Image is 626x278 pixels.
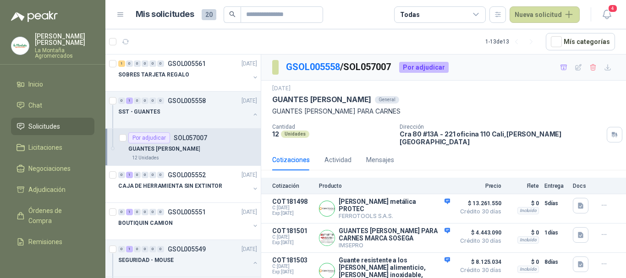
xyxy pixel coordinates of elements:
p: GSOL005552 [168,172,206,178]
p: COT181501 [272,227,313,234]
div: 0 [149,246,156,252]
div: 1 [126,209,133,215]
a: Remisiones [11,233,94,251]
a: Adjudicación [11,181,94,198]
p: La Montaña Agromercados [35,48,94,59]
span: C: [DATE] [272,205,313,211]
div: 0 [134,172,141,178]
p: SEGURIDAD - MOUSE [118,256,174,265]
div: 0 [142,172,148,178]
div: 0 [149,60,156,67]
p: COT181498 [272,198,313,205]
a: GSOL005558 [286,61,340,72]
div: 1 [126,98,133,104]
a: Inicio [11,76,94,93]
div: General [375,96,399,104]
div: 1 [126,246,133,252]
span: Solicitudes [28,121,60,131]
p: [DATE] [242,97,257,105]
div: Actividad [324,155,351,165]
p: [PERSON_NAME] [PERSON_NAME] [35,33,94,46]
div: Incluido [517,236,539,244]
p: Flete [507,183,539,189]
p: $ 0 [507,227,539,238]
p: IMSEPRO [339,242,450,249]
p: Precio [456,183,501,189]
div: 0 [157,98,164,104]
div: 0 [142,209,148,215]
span: Crédito 30 días [456,209,501,214]
p: Docs [573,183,591,189]
p: 12 [272,130,279,138]
img: Logo peakr [11,11,58,22]
p: COT181503 [272,256,313,264]
span: Crédito 30 días [456,238,501,244]
div: Todas [400,10,419,20]
a: Chat [11,97,94,114]
p: GUANTES [PERSON_NAME] [272,95,371,104]
div: Incluido [517,266,539,273]
div: 0 [157,246,164,252]
p: [DATE] [272,84,291,93]
button: 4 [599,6,615,23]
p: [DATE] [242,60,257,68]
span: Inicio [28,79,43,89]
p: 8 días [544,256,567,267]
div: 0 [142,246,148,252]
div: 0 [118,246,125,252]
div: 0 [142,60,148,67]
span: Órdenes de Compra [28,206,86,226]
img: Company Logo [319,201,335,216]
p: Cotización [272,183,313,189]
div: Por adjudicar [128,132,170,143]
a: 0 1 0 0 0 0 GSOL005558[DATE] SST - GUANTES [118,95,259,125]
div: 0 [157,60,164,67]
div: 0 [134,60,141,67]
div: 0 [142,98,148,104]
div: 0 [118,172,125,178]
p: CAJA DE HERRAMIENTA SIN EXTINTOR [118,182,222,191]
div: 0 [134,98,141,104]
span: 20 [202,9,216,20]
p: [PERSON_NAME] metálica PROTEC [339,198,450,213]
p: / SOL057007 [286,60,392,74]
span: Remisiones [28,237,62,247]
span: Exp: [DATE] [272,211,313,216]
p: [DATE] [242,208,257,217]
p: [DATE] [242,245,257,254]
h1: Mis solicitudes [136,8,194,21]
button: Nueva solicitud [510,6,580,23]
a: 1 0 0 0 0 0 GSOL005561[DATE] SOBRES TARJETA REGALO [118,58,259,87]
a: 0 1 0 0 0 0 GSOL005551[DATE] BOUTIQUIN CAMION [118,207,259,236]
span: $ 4.443.090 [456,227,501,238]
div: 0 [126,60,133,67]
span: $ 8.125.034 [456,256,501,267]
div: 0 [134,209,141,215]
p: BOUTIQUIN CAMION [118,219,173,228]
p: Cra 80 #13A - 221 oficina 110 Cali , [PERSON_NAME][GEOGRAPHIC_DATA] [400,130,603,146]
p: GSOL005551 [168,209,206,215]
div: Incluido [517,207,539,214]
span: Crédito 30 días [456,267,501,273]
p: [DATE] [242,171,257,180]
div: 0 [118,209,125,215]
div: 12 Unidades [128,154,163,162]
span: Adjudicación [28,185,66,195]
span: C: [DATE] [272,264,313,269]
a: Licitaciones [11,139,94,156]
div: Cotizaciones [272,155,310,165]
div: 0 [157,209,164,215]
a: Solicitudes [11,118,94,135]
span: Licitaciones [28,142,62,153]
a: 0 1 0 0 0 0 GSOL005549[DATE] SEGURIDAD - MOUSE [118,244,259,273]
p: Entrega [544,183,567,189]
p: GUANTES [PERSON_NAME] PARA CARNES MARCA SOSEGA [339,227,450,242]
a: Por adjudicarSOL057007GUANTES [PERSON_NAME]12 Unidades [105,129,261,166]
p: Producto [319,183,450,189]
div: 1 [118,60,125,67]
p: SOBRES TARJETA REGALO [118,71,189,79]
div: 0 [118,98,125,104]
div: 1 - 13 de 13 [485,34,538,49]
div: 0 [149,172,156,178]
span: Chat [28,100,42,110]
